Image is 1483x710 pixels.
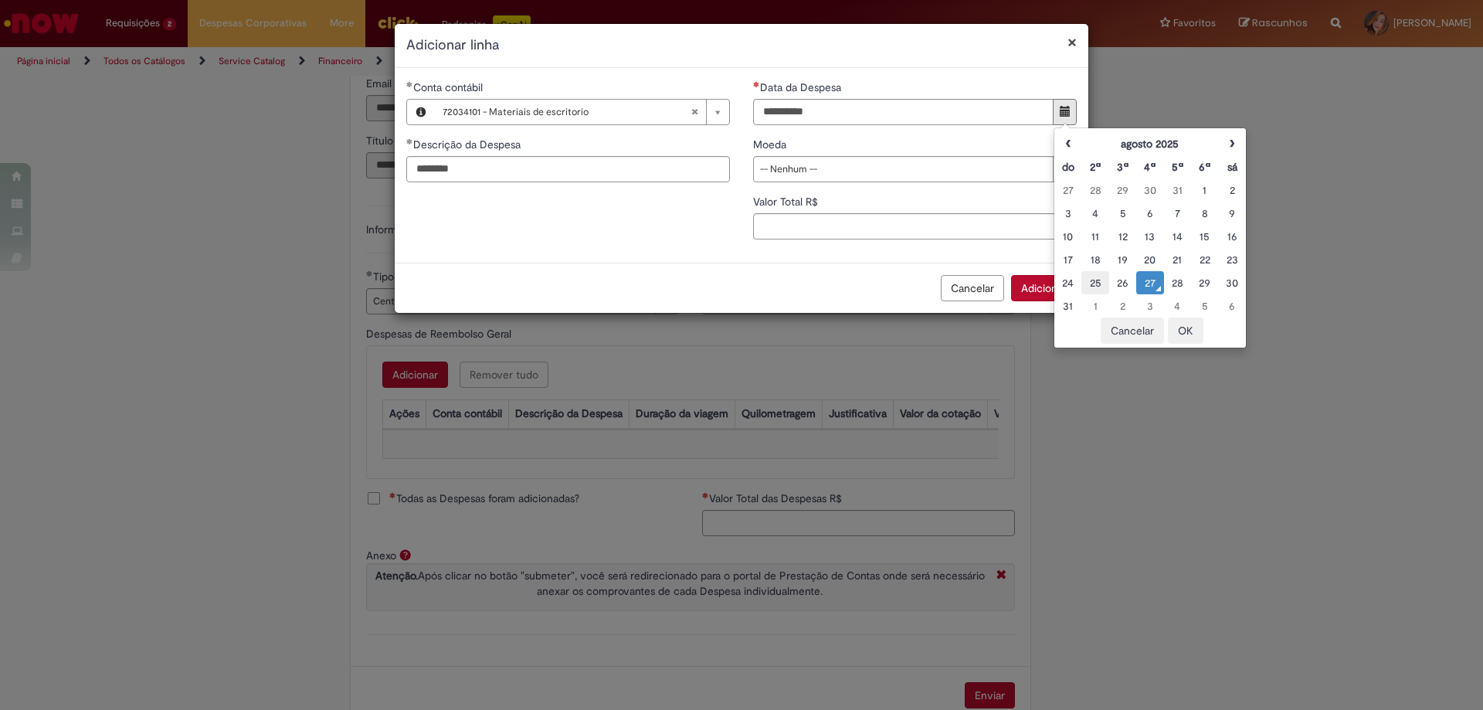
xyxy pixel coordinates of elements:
[1195,252,1214,267] div: 22 August 2025 Friday
[1113,252,1132,267] div: 19 August 2025 Tuesday
[760,157,1045,182] span: -- Nenhum --
[1058,275,1077,290] div: 24 August 2025 Sunday
[1109,155,1136,178] th: Terça-feira
[1223,182,1242,198] div: 02 August 2025 Saturday
[753,81,760,87] span: Necessários
[1168,206,1187,221] div: 07 August 2025 Thursday
[1085,252,1105,267] div: 18 August 2025 Monday
[1195,298,1214,314] div: 05 September 2025 Friday
[406,36,1077,56] h2: Adicionar linha
[1168,275,1187,290] div: 28 August 2025 Thursday
[1113,206,1132,221] div: 05 August 2025 Tuesday
[1054,132,1081,155] th: Mês anterior
[1085,229,1105,244] div: 11 August 2025 Monday
[1058,182,1077,198] div: 27 July 2025 Sunday
[1113,298,1132,314] div: 02 September 2025 Tuesday
[1085,275,1105,290] div: 25 August 2025 Monday
[407,100,435,124] button: Conta contábil, Visualizar este registro 72034101 - Materiais de escritorio
[1058,252,1077,267] div: 17 August 2025 Sunday
[435,100,729,124] a: 72034101 - Materiais de escritorioLimpar campo Conta contábil
[1140,206,1159,221] div: 06 August 2025 Wednesday
[1195,206,1214,221] div: 08 August 2025 Friday
[1168,318,1203,344] button: OK
[1140,182,1159,198] div: 30 July 2025 Wednesday
[1081,132,1218,155] th: agosto 2025. Alternar mês
[1113,275,1132,290] div: 26 August 2025 Tuesday
[406,138,413,144] span: Obrigatório Preenchido
[406,156,730,182] input: Descrição da Despesa
[1219,155,1246,178] th: Sábado
[753,195,821,209] span: Valor Total R$
[1058,298,1077,314] div: 31 August 2025 Sunday
[1085,298,1105,314] div: 01 September 2025 Monday
[683,100,706,124] abbr: Limpar campo Conta contábil
[1223,252,1242,267] div: 23 August 2025 Saturday
[1168,298,1187,314] div: 04 September 2025 Thursday
[1223,206,1242,221] div: 09 August 2025 Saturday
[1058,229,1077,244] div: 10 August 2025 Sunday
[1140,275,1159,290] div: O seletor de data foi aberto.27 August 2025 Wednesday
[753,138,789,151] span: Moeda
[1081,155,1108,178] th: Segunda-feira
[760,80,844,94] span: Data da Despesa
[1113,229,1132,244] div: 12 August 2025 Tuesday
[1054,127,1247,348] div: Escolher data
[1223,275,1242,290] div: 30 August 2025 Saturday
[1223,298,1242,314] div: 06 September 2025 Saturday
[1223,229,1242,244] div: 16 August 2025 Saturday
[1195,182,1214,198] div: 01 August 2025 Friday
[1168,182,1187,198] div: 31 July 2025 Thursday
[413,80,486,94] span: Necessários - Conta contábil
[1164,155,1191,178] th: Quinta-feira
[1113,182,1132,198] div: 29 July 2025 Tuesday
[753,213,1077,239] input: Valor Total R$
[1140,252,1159,267] div: 20 August 2025 Wednesday
[1140,229,1159,244] div: 13 August 2025 Wednesday
[1085,182,1105,198] div: 28 July 2025 Monday
[1168,252,1187,267] div: 21 August 2025 Thursday
[1067,34,1077,50] button: Fechar modal
[443,100,691,124] span: 72034101 - Materiais de escritorio
[1191,155,1218,178] th: Sexta-feira
[1136,155,1163,178] th: Quarta-feira
[1053,99,1077,125] button: Mostrar calendário para Data da Despesa
[406,81,413,87] span: Obrigatório Preenchido
[1195,229,1214,244] div: 15 August 2025 Friday
[1085,206,1105,221] div: 04 August 2025 Monday
[941,275,1004,301] button: Cancelar
[1168,229,1187,244] div: 14 August 2025 Thursday
[753,99,1054,125] input: Data da Despesa
[1011,275,1077,301] button: Adicionar
[1058,206,1077,221] div: 03 August 2025 Sunday
[1219,132,1246,155] th: Próximo mês
[413,138,524,151] span: Descrição da Despesa
[1195,275,1214,290] div: 29 August 2025 Friday
[1054,155,1081,178] th: Domingo
[1101,318,1164,344] button: Cancelar
[1140,298,1159,314] div: 03 September 2025 Wednesday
